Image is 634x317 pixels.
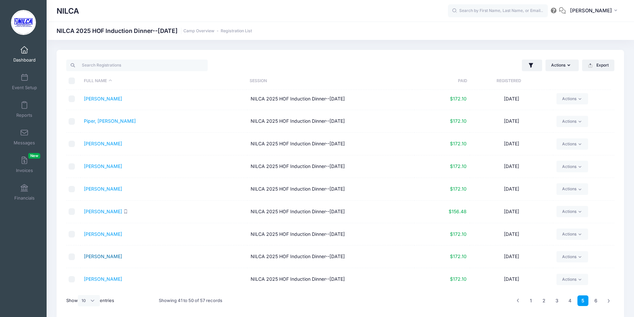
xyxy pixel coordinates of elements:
[9,125,40,149] a: Messages
[9,43,40,66] a: Dashboard
[545,60,579,71] button: Actions
[13,57,36,63] span: Dashboard
[84,209,122,214] a: [PERSON_NAME]
[538,295,549,306] a: 2
[556,229,588,240] a: Actions
[566,3,624,19] button: [PERSON_NAME]
[66,295,114,306] label: Show entries
[12,85,37,90] span: Event Setup
[84,231,122,237] a: [PERSON_NAME]
[16,112,32,118] span: Reports
[556,138,588,150] a: Actions
[470,178,553,201] td: [DATE]
[11,10,36,35] img: NILCA
[78,295,100,306] select: Showentries
[247,223,414,246] td: NILCA 2025 HOF Induction Dinner--[DATE]
[556,183,588,195] a: Actions
[66,60,208,71] input: Search Registrations
[84,141,122,146] a: [PERSON_NAME]
[28,153,40,159] span: New
[247,245,414,268] td: NILCA 2025 HOF Induction Dinner--[DATE]
[247,268,414,290] td: NILCA 2025 HOF Induction Dinner--[DATE]
[556,251,588,262] a: Actions
[9,153,40,176] a: InvoicesNew
[570,7,612,14] span: [PERSON_NAME]
[450,96,467,101] span: $172.10
[450,276,467,282] span: $172.10
[450,163,467,169] span: $172.10
[247,178,414,201] td: NILCA 2025 HOF Induction Dinner--[DATE]
[556,93,588,104] a: Actions
[247,88,414,110] td: NILCA 2025 HOF Induction Dinner--[DATE]
[183,29,214,34] a: Camp Overview
[221,29,252,34] a: Registration List
[449,209,467,214] span: $156.48
[470,88,553,110] td: [DATE]
[84,186,122,192] a: [PERSON_NAME]
[467,72,550,90] th: Registered: activate to sort column ascending
[582,60,614,71] button: Export
[470,201,553,223] td: [DATE]
[9,98,40,121] a: Reports
[450,253,467,259] span: $172.10
[84,163,122,169] a: [PERSON_NAME]
[577,295,588,306] a: 5
[81,72,246,90] th: Full Name: activate to sort column descending
[84,118,136,124] a: Piper, [PERSON_NAME]
[84,253,122,259] a: [PERSON_NAME]
[450,186,467,192] span: $172.10
[14,195,35,201] span: Financials
[450,118,467,124] span: $172.10
[84,96,122,101] a: [PERSON_NAME]
[470,268,553,290] td: [DATE]
[526,295,536,306] a: 1
[247,110,414,133] td: NILCA 2025 HOF Induction Dinner--[DATE]
[470,245,553,268] td: [DATE]
[123,209,128,214] i: SMS enabled
[448,4,548,18] input: Search by First Name, Last Name, or Email...
[470,133,553,155] td: [DATE]
[470,155,553,178] td: [DATE]
[247,155,414,178] td: NILCA 2025 HOF Induction Dinner--[DATE]
[16,168,33,173] span: Invoices
[556,161,588,172] a: Actions
[450,141,467,146] span: $172.10
[246,72,412,90] th: Session: activate to sort column ascending
[57,27,252,34] h1: NILCA 2025 HOF Induction Dinner--[DATE]
[556,116,588,127] a: Actions
[57,3,79,19] h1: NILCA
[247,133,414,155] td: NILCA 2025 HOF Induction Dinner--[DATE]
[470,110,553,133] td: [DATE]
[247,201,414,223] td: NILCA 2025 HOF Induction Dinner--[DATE]
[556,274,588,285] a: Actions
[564,295,575,306] a: 4
[556,206,588,217] a: Actions
[9,181,40,204] a: Financials
[159,293,222,308] div: Showing 41 to 50 of 57 records
[590,295,601,306] a: 6
[551,295,562,306] a: 3
[470,223,553,246] td: [DATE]
[14,140,35,146] span: Messages
[9,70,40,93] a: Event Setup
[412,72,467,90] th: Paid: activate to sort column ascending
[84,276,122,282] a: [PERSON_NAME]
[450,231,467,237] span: $172.10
